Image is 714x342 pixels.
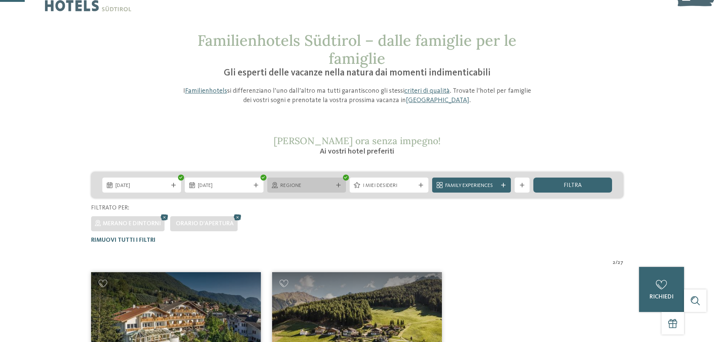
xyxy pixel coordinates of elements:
a: Familienhotels [185,87,227,94]
p: I si differenziano l’uno dall’altro ma tutti garantiscono gli stessi . Trovate l’hotel per famigl... [179,86,535,105]
span: filtra [564,182,582,188]
span: Filtrato per: [91,205,129,211]
a: richiedi [639,267,684,312]
span: Family Experiences [445,182,498,190]
a: criteri di qualità [404,87,450,94]
span: Gli esperti delle vacanze nella natura dai momenti indimenticabili [224,68,491,78]
span: [PERSON_NAME] ora senza impegno! [274,135,441,147]
span: Familienhotels Südtirol – dalle famiglie per le famiglie [198,31,516,68]
span: / [615,259,618,267]
span: 2 [613,259,615,267]
span: [DATE] [198,182,250,190]
span: Merano e dintorni [103,221,161,227]
span: [DATE] [115,182,168,190]
span: Rimuovi tutti i filtri [91,237,156,243]
span: Ai vostri hotel preferiti [320,148,394,155]
span: richiedi [650,294,674,300]
span: I miei desideri [363,182,415,190]
span: Orario d'apertura [176,221,234,227]
a: [GEOGRAPHIC_DATA] [406,97,469,104]
span: 27 [618,259,623,267]
span: Regione [280,182,333,190]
